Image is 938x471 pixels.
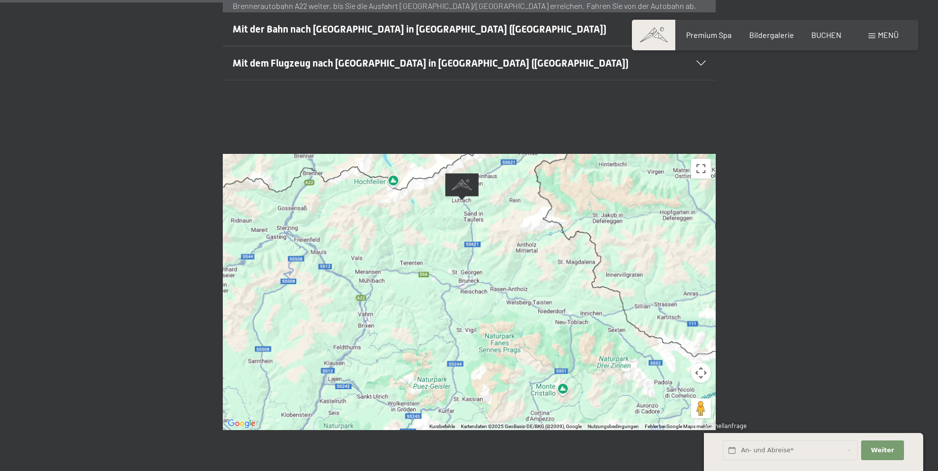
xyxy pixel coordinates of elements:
[691,159,711,179] button: Vollbildansicht ein/aus
[429,423,455,430] button: Kurzbefehle
[749,30,794,39] a: Bildergalerie
[691,363,711,383] button: Kamerasteuerung für die Karte
[645,424,713,429] a: Fehler bei Google Maps melden
[704,422,747,430] span: Schnellanfrage
[225,417,258,430] a: Dieses Gebiet in Google Maps öffnen (in neuem Fenster)
[871,446,894,455] span: Weiter
[225,417,258,430] img: Google
[233,57,628,69] span: Mit dem Flugzeug nach [GEOGRAPHIC_DATA] in [GEOGRAPHIC_DATA] ([GEOGRAPHIC_DATA])
[686,30,731,39] a: Premium Spa
[878,30,899,39] span: Menü
[233,23,606,35] span: Mit der Bahn nach [GEOGRAPHIC_DATA] in [GEOGRAPHIC_DATA] ([GEOGRAPHIC_DATA])
[691,399,711,418] button: Pegman auf die Karte ziehen, um Street View aufzurufen
[811,30,841,39] a: BUCHEN
[588,424,639,429] a: Nutzungsbedingungen
[461,424,582,429] span: Kartendaten ©2025 GeoBasis-DE/BKG (©2009), Google
[445,173,479,200] div: Alpine Luxury SPA Resort SCHWARZENSTEIN
[861,440,903,461] button: Weiter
